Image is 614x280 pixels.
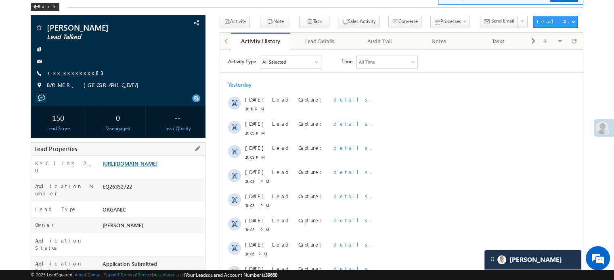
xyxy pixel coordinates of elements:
[52,264,318,271] div: .
[52,264,107,271] span: Lead Capture:
[113,71,151,77] span: details
[430,16,470,27] button: Processes
[491,17,514,25] span: Send Email
[152,110,203,125] div: --
[8,31,34,39] div: Yesterday
[25,249,49,256] span: 10:05 PM
[299,16,329,27] button: Task
[101,260,205,271] div: Application Submitted
[103,222,143,228] span: [PERSON_NAME]
[25,80,49,87] span: 10:09 PM
[33,110,84,125] div: 150
[52,119,318,126] div: .
[25,240,43,247] span: [DATE]
[52,216,318,223] div: .
[440,18,461,24] span: Processes
[132,4,152,23] div: Minimize live chat window
[42,42,136,53] div: Chat with us now
[260,16,290,27] button: Note
[52,191,107,198] span: Lead Capture:
[480,16,518,27] button: Send Email
[52,167,107,174] span: Lead Capture:
[31,2,63,9] a: Back
[25,71,43,78] span: [DATE]
[52,191,318,199] div: .
[113,264,151,271] span: details
[52,95,107,102] span: Lead Capture:
[110,219,147,230] em: Start Chat
[14,42,34,53] img: d_60004797649_company_0_60004797649
[497,255,506,264] img: Carter
[25,128,49,135] span: 10:08 PM
[509,256,562,263] span: Carter
[34,145,77,153] span: Lead Properties
[10,75,147,212] textarea: Type your message and hit 'Enter'
[297,36,342,46] div: Lead Details
[52,71,107,77] span: Lead Capture:
[121,272,152,277] a: Terms of Service
[33,125,84,132] div: Lead Score
[25,56,49,63] span: 10:10 PM
[92,125,143,132] div: Disengaged
[101,205,205,217] div: ORGANIC
[25,201,49,208] span: 10:06 PM
[52,46,107,53] span: Lead Capture:
[47,23,155,31] span: [PERSON_NAME]
[409,33,469,50] a: Notes
[52,167,318,174] div: .
[113,216,151,222] span: details
[25,95,43,102] span: [DATE]
[25,143,43,150] span: [DATE]
[290,33,350,50] a: Lead Details
[113,240,151,247] span: details
[416,36,461,46] div: Notes
[47,69,103,76] a: +xx-xxxxxxxx83
[25,216,43,223] span: [DATE]
[338,16,379,27] button: Sales Activity
[35,260,94,274] label: Application Status New
[35,221,54,228] label: Owner
[52,240,318,247] div: .
[231,33,290,50] a: Activity History
[25,167,43,174] span: [DATE]
[25,152,49,160] span: 10:08 PM
[220,16,250,27] button: Activity
[489,256,496,262] img: carter-drag
[25,119,43,126] span: [DATE]
[152,125,203,132] div: Lead Quality
[484,250,582,270] div: carter-dragCarter[PERSON_NAME]
[25,264,43,271] span: [DATE]
[103,160,157,167] a: [URL][DOMAIN_NAME]
[35,237,94,251] label: Application Status
[52,119,107,126] span: Lead Capture:
[350,33,409,50] a: Audit Trail
[35,160,94,174] label: KYC link 2_0
[388,16,421,27] button: Converse
[265,272,277,278] span: 39660
[533,16,578,28] button: Lead Actions
[88,272,119,277] a: Contact Support
[52,143,318,150] div: .
[122,6,132,18] span: Time
[469,33,528,50] a: Tasks
[52,216,107,222] span: Lead Capture:
[75,272,86,277] a: About
[47,81,143,89] span: BARMER, [GEOGRAPHIC_DATA]
[42,9,66,16] div: All Selected
[47,33,155,41] span: Lead Talked
[52,240,107,247] span: Lead Capture:
[101,183,205,194] div: EQ26352722
[52,46,318,54] div: .
[356,36,402,46] div: Audit Trail
[25,176,49,184] span: 10:08 PM
[52,95,318,102] div: .
[52,71,318,78] div: .
[92,110,143,125] div: 0
[476,36,521,46] div: Tasks
[52,143,107,150] span: Lead Capture:
[35,205,77,213] label: Lead Type
[35,183,94,197] label: Application Number
[113,191,151,198] span: details
[8,6,36,18] span: Activity Type
[153,272,184,277] a: Acceptable Use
